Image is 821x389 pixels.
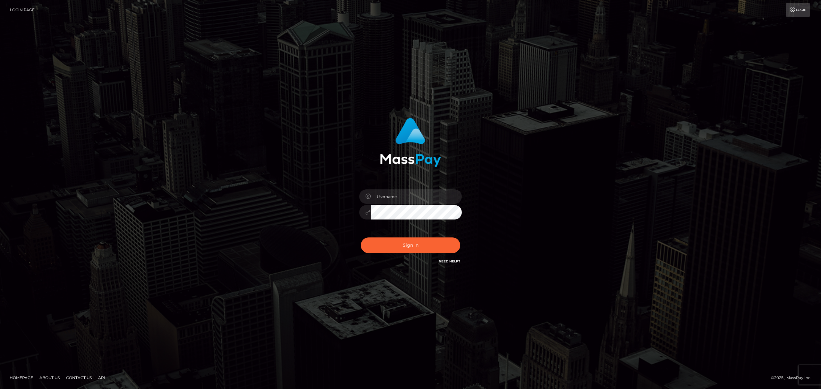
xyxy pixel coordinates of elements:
[37,373,62,383] a: About Us
[10,3,35,17] a: Login Page
[786,3,810,17] a: Login
[771,374,816,381] div: © 2025 , MassPay Inc.
[7,373,36,383] a: Homepage
[63,373,94,383] a: Contact Us
[96,373,108,383] a: API
[371,189,462,204] input: Username...
[439,259,460,263] a: Need Help?
[380,118,441,167] img: MassPay Login
[361,237,460,253] button: Sign in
